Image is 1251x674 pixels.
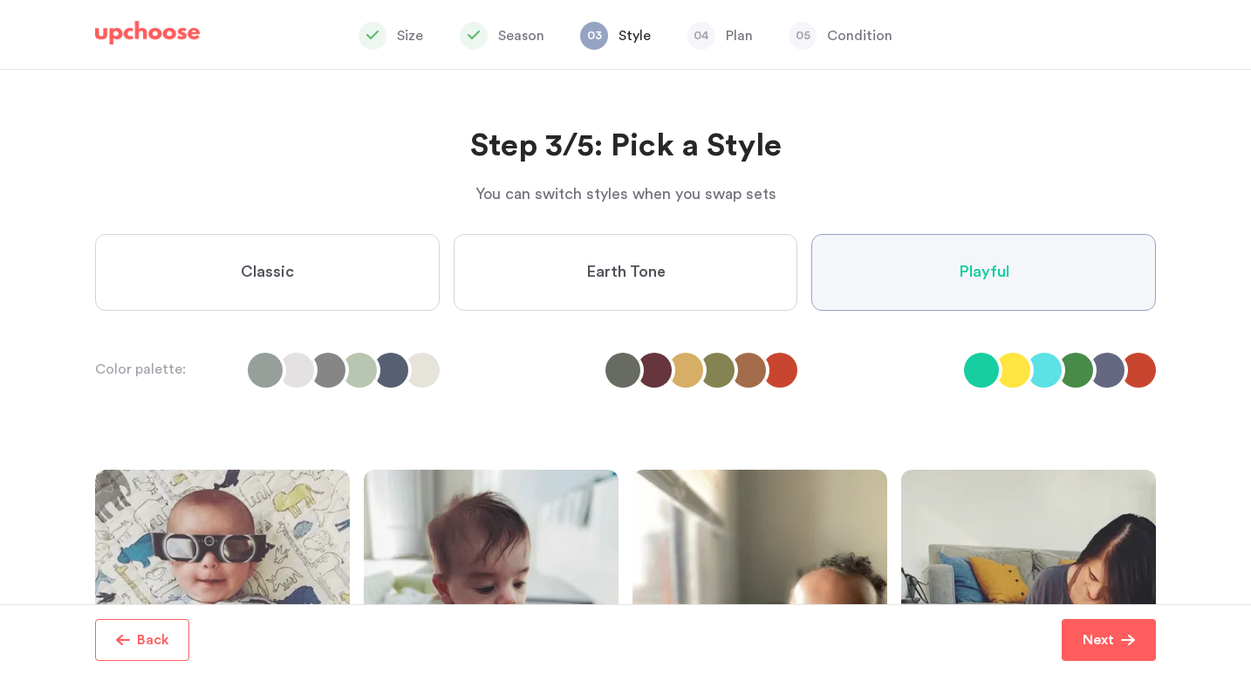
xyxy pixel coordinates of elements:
span: You can switch styles when you swap sets [475,186,776,202]
button: Back [95,619,189,661]
span: 04 [687,22,715,50]
p: Season [498,25,544,46]
p: Size [397,25,423,46]
a: UpChoose [95,21,200,53]
p: Back [137,629,169,650]
p: Plan [726,25,753,46]
p: Condition [827,25,892,46]
img: UpChoose [95,21,200,45]
h2: Step 3/5: Pick a Style [95,126,1156,168]
span: Classic [241,262,294,283]
p: Next [1083,629,1114,650]
span: Earth Tone [586,262,666,283]
span: Playful [959,262,1009,283]
button: Next [1062,619,1156,661]
p: Style [619,25,651,46]
span: 05 [789,22,817,50]
span: 03 [580,22,608,50]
